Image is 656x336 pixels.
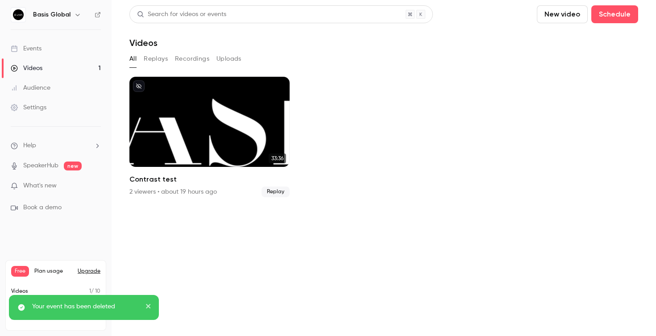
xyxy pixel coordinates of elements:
[129,5,638,331] section: Videos
[23,141,36,150] span: Help
[129,187,217,196] div: 2 viewers • about 19 hours ago
[216,52,241,66] button: Uploads
[11,103,46,112] div: Settings
[11,64,42,73] div: Videos
[129,77,290,197] li: Contrast test
[145,302,152,313] button: close
[11,141,101,150] li: help-dropdown-opener
[89,289,91,294] span: 1
[129,37,158,48] h1: Videos
[262,187,290,197] span: Replay
[11,287,28,295] p: Videos
[11,266,29,277] span: Free
[11,8,25,22] img: Basis Global
[23,203,62,212] span: Book a demo
[23,161,58,170] a: SpeakerHub
[33,10,71,19] h6: Basis Global
[23,181,57,191] span: What's new
[144,52,168,66] button: Replays
[64,162,82,170] span: new
[89,287,100,295] p: / 10
[129,52,137,66] button: All
[78,268,100,275] button: Upgrade
[34,268,72,275] span: Plan usage
[137,10,226,19] div: Search for videos or events
[129,174,290,185] h2: Contrast test
[133,80,145,92] button: unpublished
[591,5,638,23] button: Schedule
[32,302,139,311] p: Your event has been deleted
[11,44,42,53] div: Events
[269,153,286,163] span: 33:36
[129,77,290,197] a: 33:36Contrast test2 viewers • about 19 hours agoReplay
[175,52,209,66] button: Recordings
[11,83,50,92] div: Audience
[537,5,588,23] button: New video
[129,77,638,197] ul: Videos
